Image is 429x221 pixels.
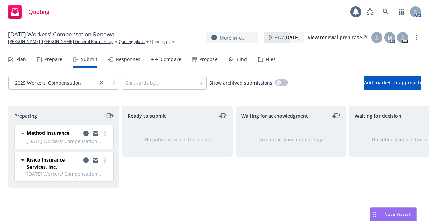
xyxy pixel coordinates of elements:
[266,57,276,62] div: Files
[161,57,181,62] div: Compare
[394,5,408,19] a: Switch app
[220,34,246,41] span: More info...
[370,207,417,221] button: Nova Assist
[199,57,218,62] div: Propose
[284,34,300,41] strong: [DATE]
[119,39,145,45] a: Quoting plans
[237,57,247,62] div: Bind
[82,156,90,164] a: copy logging email
[379,5,392,19] a: Search
[8,39,113,45] a: [PERSON_NAME], [PERSON_NAME] General Partnership
[105,112,114,120] a: moveRight
[27,170,109,177] span: [DATE] Workers' Compensation Renewal - Risico - 2025 Workers' Compensation
[91,129,100,138] a: copy logging email
[247,136,335,143] div: No submissions in this stage
[413,33,421,42] a: more
[384,211,411,217] span: Nova Assist
[219,112,227,120] a: moveLeftRight
[128,112,166,119] span: Ready to submit
[364,76,421,90] button: Add market to approach
[8,30,116,39] span: [DATE] Workers' Compensation Renewal
[241,112,308,119] span: Waiting for acknowledgment
[91,156,100,164] a: copy logging email
[364,79,421,86] span: Add market to approach
[133,136,222,143] div: No submissions in this stage
[5,2,52,21] a: Quoting
[355,112,401,119] span: Waiting for decision
[150,39,174,45] span: Quoting plan
[12,79,94,87] span: 2025 Workers' Compensation
[14,112,37,119] span: Preparing
[116,57,140,62] div: Responses
[15,79,81,87] span: 2025 Workers' Compensation
[28,9,49,15] span: Quoting
[44,57,62,62] div: Prepare
[27,138,109,145] span: [DATE] Workers' Compensation Renewal - Method - 2025 Workers' Compensation
[209,79,272,87] span: Show archived submissions
[370,208,379,221] div: Drag to move
[388,34,392,41] span: M
[27,129,69,137] span: Method Insurance
[97,79,105,87] a: close
[308,32,367,43] a: View renewal prep case
[206,32,258,43] button: More info...
[81,57,97,62] div: Submit
[101,129,109,138] a: more
[27,156,81,170] span: Risico Insurance Services, Inc.
[363,5,377,19] a: Report a Bug
[101,156,109,164] a: more
[274,34,300,41] span: ETA :
[16,57,26,62] div: Plan
[82,129,90,138] a: copy logging email
[332,112,341,120] a: moveLeftRight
